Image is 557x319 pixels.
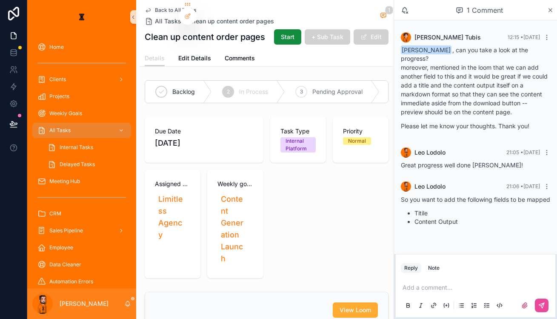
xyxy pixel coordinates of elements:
button: View Loom [333,302,378,318]
a: Content Generation Launch [217,192,249,266]
span: 2 [227,88,230,95]
span: In Process [239,88,268,96]
span: View Loom [340,306,371,314]
a: Sales Pipeline [32,223,131,238]
img: App logo [75,10,89,24]
span: Great progress well done [PERSON_NAME]! [401,161,523,169]
a: Comments [225,51,255,68]
button: + Sub Task [305,29,350,45]
span: Delayed Tasks [60,161,95,168]
button: Start [274,29,301,45]
div: scrollable content [27,34,136,288]
span: [PERSON_NAME] [401,45,451,54]
span: 21:05 • [DATE] [506,149,540,155]
span: Internal Tasks [60,144,93,151]
span: 12:15 • [DATE] [508,34,540,40]
button: Edit [354,29,388,45]
button: Reply [401,263,421,273]
a: Data Cleaner [32,257,131,272]
a: Clients [32,72,131,87]
span: All Tasks [49,127,71,134]
p: Please let me know your thoughts. Thank you! [401,121,550,130]
span: Due Date [155,127,253,136]
span: Start [281,33,294,41]
p: moreover, mentioned in the loom that we can add another field to this and it would be great if we... [401,63,550,116]
span: 3 [300,88,303,95]
div: Note [428,265,440,271]
span: Weekly goal collection [217,180,253,188]
a: Edit Details [178,51,211,68]
span: Automation Errors [49,278,93,285]
li: Content Output [414,217,550,226]
span: Employee [49,244,73,251]
span: Content Generation Launch [221,193,246,265]
span: Clients [49,76,66,83]
a: All Tasks [32,123,131,138]
li: Titile [414,209,550,217]
a: Employee [32,240,131,255]
a: Limitless Agency [155,192,187,243]
a: Clean up content order pages [190,17,274,25]
span: Task Type [280,127,316,136]
span: Data Cleaner [49,261,81,268]
span: Projects [49,93,69,100]
span: Leo Lodolo [414,182,446,191]
p: So you want to add the following fields to be mapped [401,195,550,204]
a: Home [32,40,131,55]
span: Assigned project collection [155,180,190,188]
a: Meeting Hub [32,174,131,189]
div: Normal [348,137,366,145]
span: Leo Lodolo [414,148,446,157]
span: Limitless Agency [158,193,183,241]
span: Sales Pipeline [49,227,83,234]
span: Edit Details [178,54,211,62]
a: Back to All Tasks [145,7,196,14]
span: Pending Approval [312,88,363,96]
span: Priority [343,127,378,136]
a: Delayed Tasks [43,157,131,172]
a: Details [145,51,165,67]
a: Automation Errors [32,274,131,289]
h1: Clean up content order pages [145,31,265,43]
span: [DATE] [155,137,253,149]
span: Details [145,54,165,62]
span: + Sub Task [311,33,343,41]
span: Home [49,44,64,51]
span: 1 [385,6,393,14]
span: Weekly Goals [49,110,82,117]
span: All Tasks [155,17,181,25]
a: Projects [32,89,131,104]
a: Internal Tasks [43,140,131,155]
span: Comments [225,54,255,62]
div: Internal Platform [286,137,311,152]
a: CRM [32,206,131,221]
a: Weekly Goals [32,106,131,121]
span: [PERSON_NAME] Tubis [414,33,481,42]
span: Meeting Hub [49,178,80,185]
button: 1 [378,11,388,21]
span: 1 Comment [467,5,503,15]
span: Backlog [172,88,195,96]
a: All Tasks [145,17,181,25]
div: , can you take a look at the progress? [401,46,550,130]
p: [PERSON_NAME] [60,299,109,308]
span: CRM [49,210,61,217]
span: Back to All Tasks [155,7,196,14]
button: Note [425,263,443,273]
span: 21:06 • [DATE] [506,183,540,189]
